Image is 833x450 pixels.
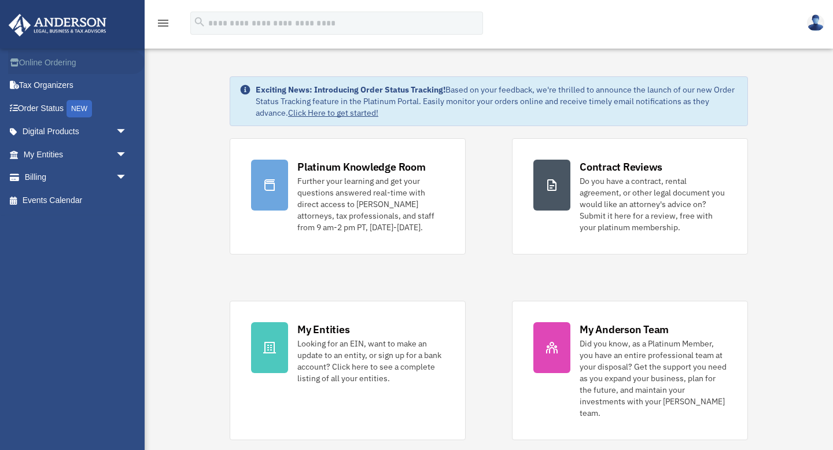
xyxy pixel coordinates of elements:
[8,51,145,74] a: Online Ordering
[156,20,170,30] a: menu
[580,322,669,337] div: My Anderson Team
[230,138,466,254] a: Platinum Knowledge Room Further your learning and get your questions answered real-time with dire...
[5,14,110,36] img: Anderson Advisors Platinum Portal
[230,301,466,440] a: My Entities Looking for an EIN, want to make an update to an entity, or sign up for a bank accoun...
[297,160,426,174] div: Platinum Knowledge Room
[256,84,445,95] strong: Exciting News: Introducing Order Status Tracking!
[8,143,145,166] a: My Entitiesarrow_drop_down
[297,322,349,337] div: My Entities
[116,166,139,190] span: arrow_drop_down
[8,189,145,212] a: Events Calendar
[193,16,206,28] i: search
[297,338,444,384] div: Looking for an EIN, want to make an update to an entity, or sign up for a bank account? Click her...
[580,160,662,174] div: Contract Reviews
[8,74,145,97] a: Tax Organizers
[807,14,824,31] img: User Pic
[580,175,727,233] div: Do you have a contract, rental agreement, or other legal document you would like an attorney's ad...
[8,166,145,189] a: Billingarrow_drop_down
[256,84,738,119] div: Based on your feedback, we're thrilled to announce the launch of our new Order Status Tracking fe...
[116,143,139,167] span: arrow_drop_down
[288,108,378,118] a: Click Here to get started!
[67,100,92,117] div: NEW
[512,301,748,440] a: My Anderson Team Did you know, as a Platinum Member, you have an entire professional team at your...
[512,138,748,254] a: Contract Reviews Do you have a contract, rental agreement, or other legal document you would like...
[8,97,145,120] a: Order StatusNEW
[8,120,145,143] a: Digital Productsarrow_drop_down
[297,175,444,233] div: Further your learning and get your questions answered real-time with direct access to [PERSON_NAM...
[156,16,170,30] i: menu
[116,120,139,144] span: arrow_drop_down
[580,338,727,419] div: Did you know, as a Platinum Member, you have an entire professional team at your disposal? Get th...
